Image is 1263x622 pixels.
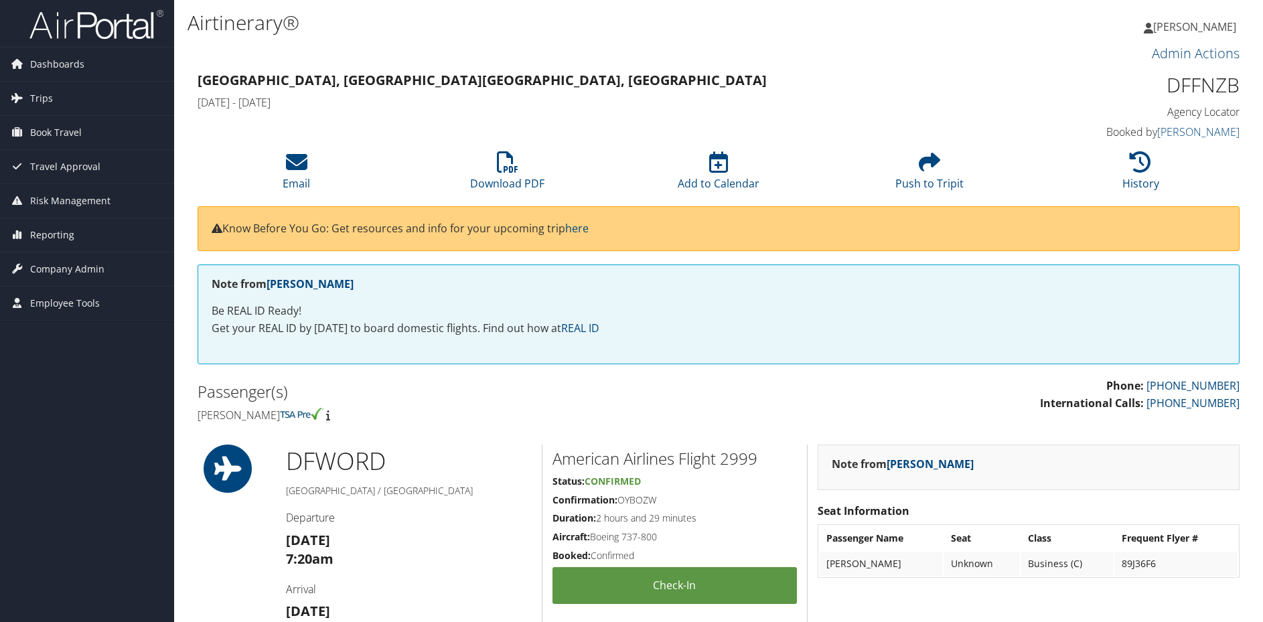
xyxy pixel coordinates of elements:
[286,602,330,620] strong: [DATE]
[552,549,798,562] h5: Confirmed
[1122,159,1159,191] a: History
[30,252,104,286] span: Company Admin
[1146,396,1240,410] a: [PHONE_NUMBER]
[832,457,974,471] strong: Note from
[944,526,1020,550] th: Seat
[1157,125,1240,139] a: [PERSON_NAME]
[895,159,964,191] a: Push to Tripit
[286,582,532,597] h4: Arrival
[1106,378,1144,393] strong: Phone:
[1146,378,1240,393] a: [PHONE_NUMBER]
[944,552,1020,576] td: Unknown
[267,277,354,291] a: [PERSON_NAME]
[286,531,330,549] strong: [DATE]
[198,71,767,89] strong: [GEOGRAPHIC_DATA], [GEOGRAPHIC_DATA] [GEOGRAPHIC_DATA], [GEOGRAPHIC_DATA]
[30,48,84,81] span: Dashboards
[30,287,100,320] span: Employee Tools
[212,277,354,291] strong: Note from
[552,530,798,544] h5: Boeing 737-800
[188,9,895,37] h1: Airtinerary®
[212,220,1225,238] p: Know Before You Go: Get resources and info for your upcoming trip
[30,82,53,115] span: Trips
[283,159,310,191] a: Email
[198,408,709,422] h4: [PERSON_NAME]
[585,475,641,487] span: Confirmed
[887,457,974,471] a: [PERSON_NAME]
[994,104,1240,119] h4: Agency Locator
[30,218,74,252] span: Reporting
[1021,526,1114,550] th: Class
[30,150,100,183] span: Travel Approval
[30,184,110,218] span: Risk Management
[552,549,591,562] strong: Booked:
[470,159,544,191] a: Download PDF
[286,445,532,478] h1: DFW ORD
[818,503,909,518] strong: Seat Information
[820,552,943,576] td: [PERSON_NAME]
[29,9,163,40] img: airportal-logo.png
[552,447,798,470] h2: American Airlines Flight 2999
[552,512,596,524] strong: Duration:
[286,550,333,568] strong: 7:20am
[286,510,532,525] h4: Departure
[552,475,585,487] strong: Status:
[286,484,532,497] h5: [GEOGRAPHIC_DATA] / [GEOGRAPHIC_DATA]
[552,512,798,525] h5: 2 hours and 29 minutes
[565,221,589,236] a: here
[198,95,974,110] h4: [DATE] - [DATE]
[1153,19,1236,34] span: [PERSON_NAME]
[678,159,759,191] a: Add to Calendar
[552,567,798,604] a: Check-in
[1040,396,1144,410] strong: International Calls:
[1115,526,1238,550] th: Frequent Flyer #
[820,526,943,550] th: Passenger Name
[212,303,1225,337] p: Be REAL ID Ready! Get your REAL ID by [DATE] to board domestic flights. Find out how at
[280,408,323,420] img: tsa-precheck.png
[198,380,709,403] h2: Passenger(s)
[994,125,1240,139] h4: Booked by
[994,71,1240,99] h1: DFFNZB
[1144,7,1250,47] a: [PERSON_NAME]
[552,493,798,507] h5: OYBOZW
[1021,552,1114,576] td: Business (C)
[552,493,617,506] strong: Confirmation:
[552,530,590,543] strong: Aircraft:
[561,321,599,335] a: REAL ID
[30,116,82,149] span: Book Travel
[1115,552,1238,576] td: 89J36F6
[1152,44,1240,62] a: Admin Actions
